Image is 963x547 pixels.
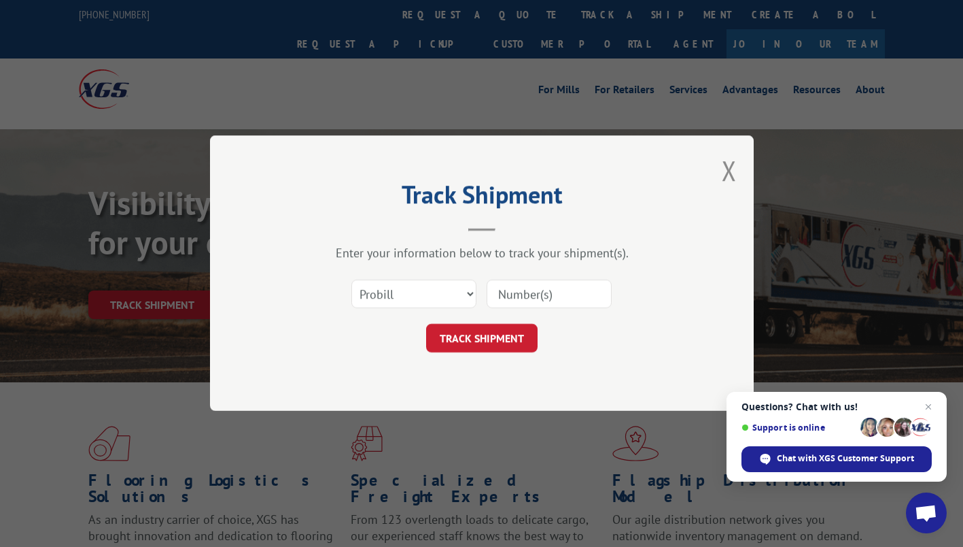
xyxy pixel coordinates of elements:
[777,452,914,465] span: Chat with XGS Customer Support
[722,152,737,188] button: Close modal
[426,325,538,353] button: TRACK SHIPMENT
[741,422,856,433] span: Support is online
[278,185,686,211] h2: Track Shipment
[487,280,612,309] input: Number(s)
[741,446,932,472] div: Chat with XGS Customer Support
[741,401,932,412] span: Questions? Chat with us!
[906,493,947,533] div: Open chat
[278,246,686,261] div: Enter your information below to track your shipment(s).
[920,399,936,415] span: Close chat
